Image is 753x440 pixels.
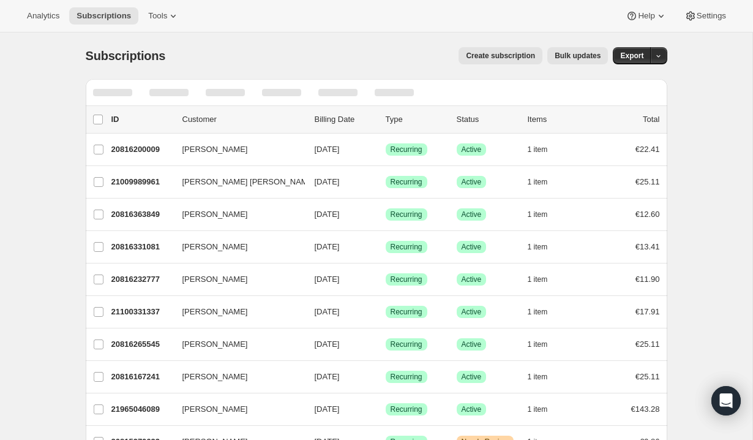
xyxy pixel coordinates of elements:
span: €25.11 [635,372,660,381]
span: 1 item [528,145,548,154]
button: 1 item [528,401,561,418]
span: Tools [148,11,167,21]
span: Active [462,145,482,154]
p: Customer [182,113,305,126]
span: [DATE] [315,307,340,316]
p: ID [111,113,173,126]
button: Help [618,7,674,25]
span: [PERSON_NAME] [182,208,248,221]
span: 1 item [528,210,548,219]
p: 20816331081 [111,241,173,253]
span: Active [462,242,482,252]
span: €25.11 [635,177,660,186]
p: Status [457,113,518,126]
span: [DATE] [315,242,340,251]
span: €25.11 [635,339,660,349]
div: 20816265545[PERSON_NAME][DATE]SuccessRecurringSuccessActive1 item€25.11 [111,336,660,353]
div: 20816200009[PERSON_NAME][DATE]SuccessRecurringSuccessActive1 item€22.41 [111,141,660,158]
span: [DATE] [315,372,340,381]
button: Tools [141,7,187,25]
span: Recurring [391,275,422,284]
span: Recurring [391,177,422,187]
span: Active [462,339,482,349]
p: 21965046089 [111,403,173,415]
span: [PERSON_NAME] [PERSON_NAME] [182,176,315,188]
span: [DATE] [315,275,340,284]
button: Settings [677,7,733,25]
p: 21100331337 [111,306,173,318]
span: 1 item [528,275,548,284]
span: Subscriptions [86,49,166,63]
div: 20816167241[PERSON_NAME][DATE]SuccessRecurringSuccessActive1 item€25.11 [111,368,660,385]
button: 1 item [528,206,561,223]
button: 1 item [528,271,561,288]
button: [PERSON_NAME] [175,205,298,224]
span: [DATE] [315,210,340,219]
button: Create subscription [459,47,542,64]
span: Recurring [391,339,422,349]
span: 1 item [528,177,548,187]
button: Subscriptions [69,7,138,25]
div: 20816331081[PERSON_NAME][DATE]SuccessRecurringSuccessActive1 item€13.41 [111,238,660,256]
span: Active [462,372,482,382]
div: 21009989961[PERSON_NAME] [PERSON_NAME][DATE]SuccessRecurringSuccessActive1 item€25.11 [111,173,660,191]
span: €13.41 [635,242,660,251]
span: [PERSON_NAME] [182,371,248,383]
span: Recurring [391,242,422,252]
span: 1 item [528,242,548,252]
span: €17.91 [635,307,660,316]
p: 20816232777 [111,273,173,286]
button: 1 item [528,173,561,191]
span: [PERSON_NAME] [182,338,248,351]
span: 1 item [528,307,548,317]
button: [PERSON_NAME] [175,335,298,354]
span: 1 item [528,404,548,414]
span: [PERSON_NAME] [182,306,248,318]
div: 21100331337[PERSON_NAME][DATE]SuccessRecurringSuccessActive1 item€17.91 [111,303,660,321]
button: [PERSON_NAME] [175,400,298,419]
p: 21009989961 [111,176,173,188]
div: Type [386,113,447,126]
span: Active [462,177,482,187]
span: €143.28 [631,404,660,414]
span: €11.90 [635,275,660,284]
span: Subscriptions [77,11,131,21]
button: [PERSON_NAME] [175,140,298,159]
span: [PERSON_NAME] [182,403,248,415]
span: Help [638,11,654,21]
span: [DATE] [315,339,340,349]
span: Settings [697,11,726,21]
button: 1 item [528,336,561,353]
span: Recurring [391,145,422,154]
span: 1 item [528,372,548,382]
span: Active [462,307,482,317]
span: [PERSON_NAME] [182,241,248,253]
button: [PERSON_NAME] [175,237,298,257]
button: 1 item [528,238,561,256]
p: 20816200009 [111,143,173,156]
button: 1 item [528,303,561,321]
div: 21965046089[PERSON_NAME][DATE]SuccessRecurringSuccessActive1 item€143.28 [111,401,660,418]
span: [DATE] [315,145,340,154]
span: Export [620,51,643,61]
button: Analytics [20,7,67,25]
p: Total [643,113,659,126]
div: IDCustomerBilling DateTypeStatusItemsTotal [111,113,660,126]
span: [PERSON_NAME] [182,273,248,286]
span: 1 item [528,339,548,349]
span: Create subscription [466,51,535,61]
span: Recurring [391,372,422,382]
div: 20816363849[PERSON_NAME][DATE]SuccessRecurringSuccessActive1 item€12.60 [111,206,660,223]
div: Items [528,113,589,126]
p: 20816363849 [111,208,173,221]
button: [PERSON_NAME] [175,367,298,387]
button: 1 item [528,141,561,158]
span: [DATE] [315,404,340,414]
p: 20816265545 [111,338,173,351]
span: €12.60 [635,210,660,219]
button: 1 item [528,368,561,385]
div: Open Intercom Messenger [711,386,741,415]
button: [PERSON_NAME] [175,302,298,322]
p: 20816167241 [111,371,173,383]
span: €22.41 [635,145,660,154]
